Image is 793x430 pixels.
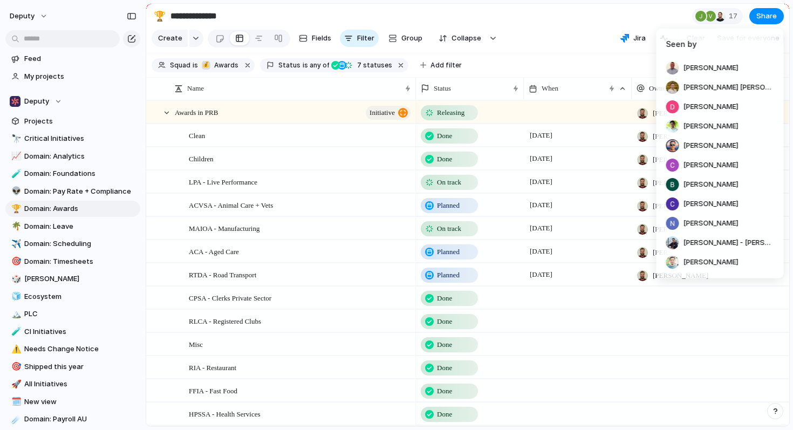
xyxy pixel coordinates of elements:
h3: Seen by [666,38,774,50]
span: [PERSON_NAME] [683,218,739,229]
span: [PERSON_NAME] [683,160,739,170]
span: [PERSON_NAME] [683,140,739,151]
span: [PERSON_NAME] [683,179,739,190]
span: [PERSON_NAME] [683,257,739,268]
span: [PERSON_NAME] [683,101,739,112]
span: [PERSON_NAME] [683,63,739,73]
span: [PERSON_NAME] [PERSON_NAME] ([PERSON_NAME]) [683,82,774,93]
span: [PERSON_NAME] [683,121,739,132]
span: [PERSON_NAME] - [PERSON_NAME] [683,237,774,248]
span: [PERSON_NAME] [683,199,739,209]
